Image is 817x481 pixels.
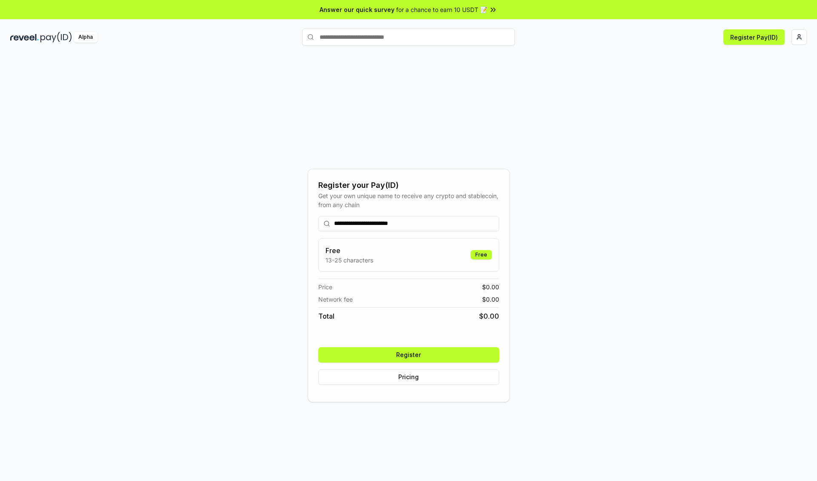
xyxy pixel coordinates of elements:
[318,369,499,385] button: Pricing
[318,191,499,209] div: Get your own unique name to receive any crypto and stablecoin, from any chain
[40,32,72,43] img: pay_id
[74,32,97,43] div: Alpha
[320,5,394,14] span: Answer our quick survey
[326,256,373,265] p: 13-25 characters
[723,29,785,45] button: Register Pay(ID)
[479,311,499,321] span: $ 0.00
[318,282,332,291] span: Price
[318,179,499,191] div: Register your Pay(ID)
[482,295,499,304] span: $ 0.00
[482,282,499,291] span: $ 0.00
[326,245,373,256] h3: Free
[318,295,353,304] span: Network fee
[318,347,499,363] button: Register
[10,32,39,43] img: reveel_dark
[396,5,487,14] span: for a chance to earn 10 USDT 📝
[318,311,334,321] span: Total
[471,250,492,259] div: Free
